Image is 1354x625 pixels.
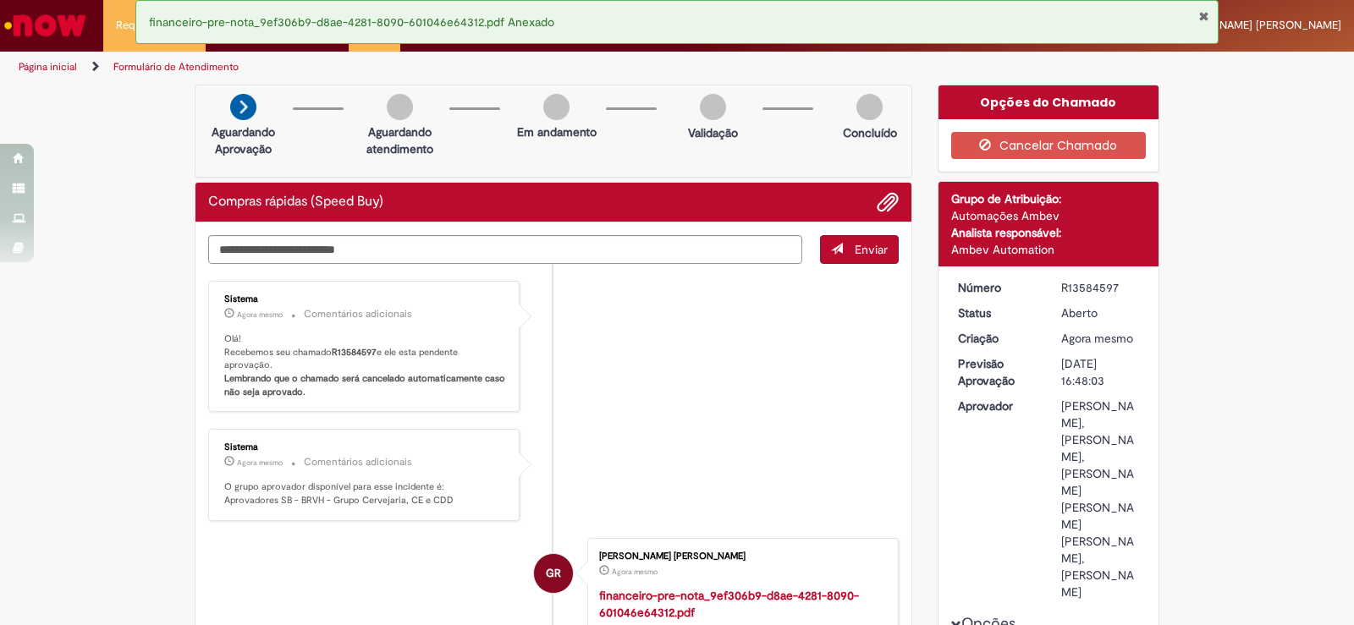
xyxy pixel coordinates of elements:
[543,94,570,120] img: img-circle-grey.png
[1167,18,1341,32] span: [PERSON_NAME] [PERSON_NAME]
[599,588,859,620] a: financeiro-pre-nota_9ef306b9-d8ae-4281-8090-601046e64312.pdf
[224,332,506,399] p: Olá! Recebemos seu chamado e ele esta pendente aprovação.
[688,124,738,141] p: Validação
[237,458,283,468] span: Agora mesmo
[951,241,1147,258] div: Ambev Automation
[843,124,897,141] p: Concluído
[230,94,256,120] img: arrow-next.png
[1198,9,1209,23] button: Fechar Notificação
[700,94,726,120] img: img-circle-grey.png
[1061,330,1140,347] div: 01/10/2025 09:48:03
[1061,304,1140,321] div: Aberto
[224,480,506,507] p: O grupo aprovador disponível para esse incidente é: Aprovadores SB - BRVH - Grupo Cervejaria, CE ...
[938,85,1159,119] div: Opções do Chamado
[2,8,89,42] img: ServiceNow
[332,346,377,359] b: R13584597
[202,123,284,157] p: Aguardando Aprovação
[224,372,508,398] b: Lembrando que o chamado será cancelado automaticamente caso não seja aprovado.
[517,123,597,140] p: Em andamento
[951,224,1147,241] div: Analista responsável:
[599,551,881,562] div: [PERSON_NAME] [PERSON_NAME]
[877,191,899,213] button: Adicionar anexos
[1061,331,1133,346] span: Agora mesmo
[546,553,561,594] span: GR
[237,310,283,320] span: Agora mesmo
[304,455,412,469] small: Comentários adicionais
[945,304,1049,321] dt: Status
[208,195,383,210] h2: Compras rápidas (Speed Buy) Histórico de tíquete
[208,235,802,264] textarea: Digite sua mensagem aqui...
[945,355,1049,389] dt: Previsão Aprovação
[820,235,899,264] button: Enviar
[951,207,1147,224] div: Automações Ambev
[19,60,77,74] a: Página inicial
[612,567,658,577] time: 01/10/2025 09:48:00
[237,458,283,468] time: 01/10/2025 09:48:13
[945,330,1049,347] dt: Criação
[856,94,883,120] img: img-circle-grey.png
[13,52,890,83] ul: Trilhas de página
[304,307,412,321] small: Comentários adicionais
[534,554,573,593] div: Gustavo Meireles Ramos
[116,17,175,34] span: Requisições
[945,279,1049,296] dt: Número
[359,123,441,157] p: Aguardando atendimento
[1061,355,1140,389] div: [DATE] 16:48:03
[237,310,283,320] time: 01/10/2025 09:48:16
[1061,397,1140,600] div: [PERSON_NAME], [PERSON_NAME], [PERSON_NAME] [PERSON_NAME] [PERSON_NAME], [PERSON_NAME]
[224,442,506,452] div: Sistema
[855,242,888,257] span: Enviar
[387,94,413,120] img: img-circle-grey.png
[612,567,658,577] span: Agora mesmo
[945,397,1049,414] dt: Aprovador
[113,60,239,74] a: Formulário de Atendimento
[951,190,1147,207] div: Grupo de Atribuição:
[224,294,506,304] div: Sistema
[149,14,554,30] span: financeiro-pre-nota_9ef306b9-d8ae-4281-8090-601046e64312.pdf Anexado
[1061,279,1140,296] div: R13584597
[951,132,1147,159] button: Cancelar Chamado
